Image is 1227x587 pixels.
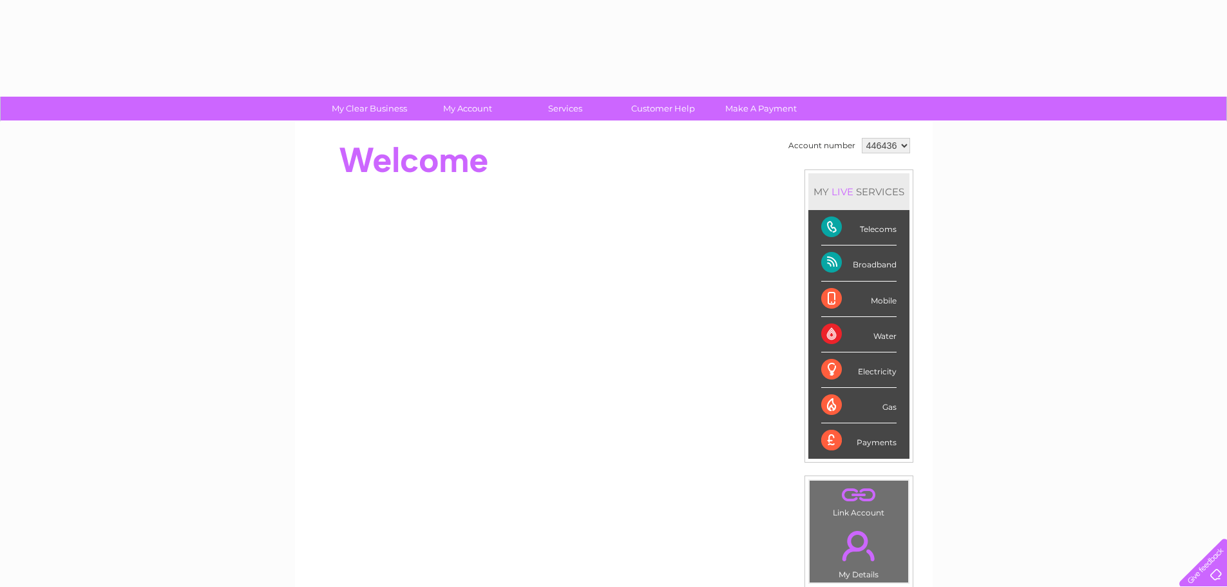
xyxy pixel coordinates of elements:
[813,523,905,568] a: .
[821,388,897,423] div: Gas
[809,520,909,583] td: My Details
[821,282,897,317] div: Mobile
[821,210,897,245] div: Telecoms
[809,480,909,521] td: Link Account
[821,245,897,281] div: Broadband
[708,97,814,120] a: Make A Payment
[829,186,856,198] div: LIVE
[813,484,905,506] a: .
[512,97,618,120] a: Services
[414,97,520,120] a: My Account
[821,352,897,388] div: Electricity
[610,97,716,120] a: Customer Help
[808,173,909,210] div: MY SERVICES
[821,423,897,458] div: Payments
[821,317,897,352] div: Water
[785,135,859,157] td: Account number
[316,97,423,120] a: My Clear Business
